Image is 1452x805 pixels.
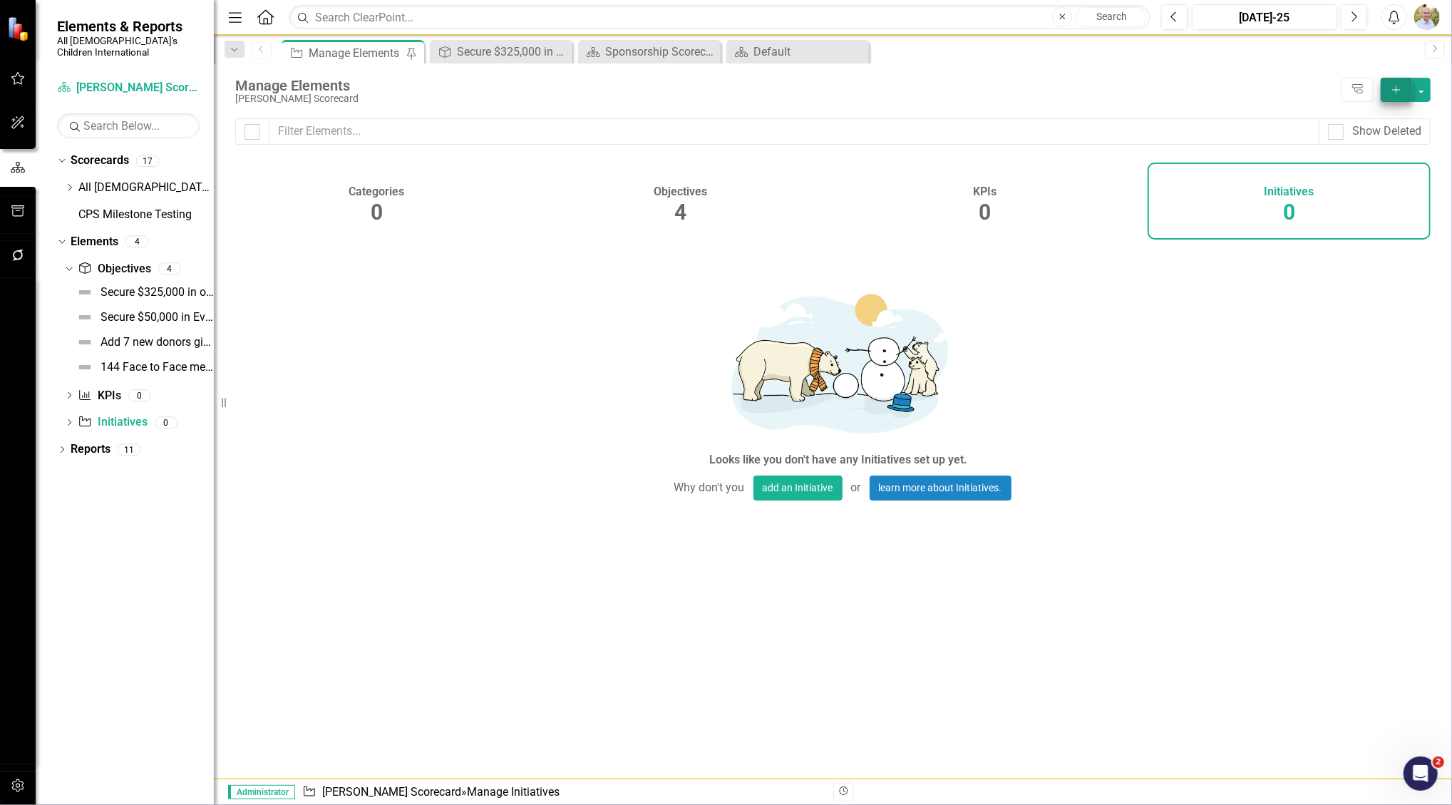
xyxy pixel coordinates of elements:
div: Manage Elements [309,44,403,62]
span: 0 [979,200,991,225]
a: Scorecards [71,153,129,169]
a: Objectives [78,261,150,277]
img: Not Defined [76,334,93,351]
small: All [DEMOGRAPHIC_DATA]'s Children International [57,35,200,58]
a: Reports [71,441,110,458]
div: Looks like you don't have any Initiatives set up yet. [709,452,967,468]
div: Sponsorship Scorecard [605,43,717,61]
span: or [843,476,870,501]
img: Nate Dawson [1414,4,1440,30]
span: 0 [1283,200,1295,225]
div: 4 [158,262,181,275]
span: 2 [1433,757,1444,768]
input: Filter Elements... [269,118,1319,145]
a: Sponsorship Scorecard [582,43,717,61]
a: Elements [71,234,118,250]
button: add an Initiative [753,476,843,501]
div: 0 [155,416,177,429]
a: CPS Milestone Testing [78,207,214,223]
span: Search [1096,11,1127,22]
div: » Manage Initiatives [302,784,823,801]
img: Not Defined [76,309,93,326]
div: 144 Face to Face meetings in FY 2026 (3 per week) [101,361,214,374]
input: Search ClearPoint... [289,5,1150,30]
a: Add 7 new donors giving $5000 or more to the donor portfolio in FY 2026 [73,331,214,354]
iframe: Intercom live chat [1404,757,1438,791]
a: Default [730,43,865,61]
button: Search [1076,7,1147,27]
div: 17 [136,155,159,167]
img: Getting started [624,277,1052,448]
div: Default [753,43,865,61]
div: Manage Elements [235,78,1334,93]
a: [PERSON_NAME] Scorecard [322,785,461,799]
h4: Objectives [654,185,708,198]
div: Secure $325,000 in one time gifts in FY 2026 [457,43,569,61]
div: Secure $325,000 in one time gifts in FY 2026 [101,286,214,299]
a: Secure $325,000 in one time gifts in FY 2026 [433,43,569,61]
span: Why don't you [666,476,753,501]
a: [PERSON_NAME] Scorecard [57,80,200,96]
h4: Initiatives [1265,185,1314,198]
a: All [DEMOGRAPHIC_DATA]'s Children International [78,180,214,196]
div: 0 [128,389,151,401]
a: learn more about Initiatives. [870,476,1011,501]
a: Secure $325,000 in one time gifts in FY 2026 [73,281,214,304]
span: Elements & Reports [57,18,200,35]
h4: Categories [349,185,404,198]
span: 4 [675,200,687,225]
img: ClearPoint Strategy [7,16,32,41]
a: Initiatives [78,414,147,431]
a: 144 Face to Face meetings in FY 2026 (3 per week) [73,356,214,379]
div: [PERSON_NAME] Scorecard [235,93,1334,104]
div: Secure $50,000 in Event Revenue in FY 2026 [101,311,214,324]
a: KPIs [78,388,120,404]
div: [DATE]-25 [1197,9,1332,26]
button: [DATE]-25 [1192,4,1337,30]
div: 11 [118,443,140,456]
div: 4 [125,236,148,248]
a: Secure $50,000 in Event Revenue in FY 2026 [73,306,214,329]
img: Not Defined [76,359,93,376]
span: Administrator [228,785,295,799]
span: 0 [371,200,383,225]
h4: KPIs [973,185,997,198]
div: Add 7 new donors giving $5000 or more to the donor portfolio in FY 2026 [101,336,214,349]
div: Show Deleted [1352,123,1421,140]
img: Not Defined [76,284,93,301]
input: Search Below... [57,113,200,138]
